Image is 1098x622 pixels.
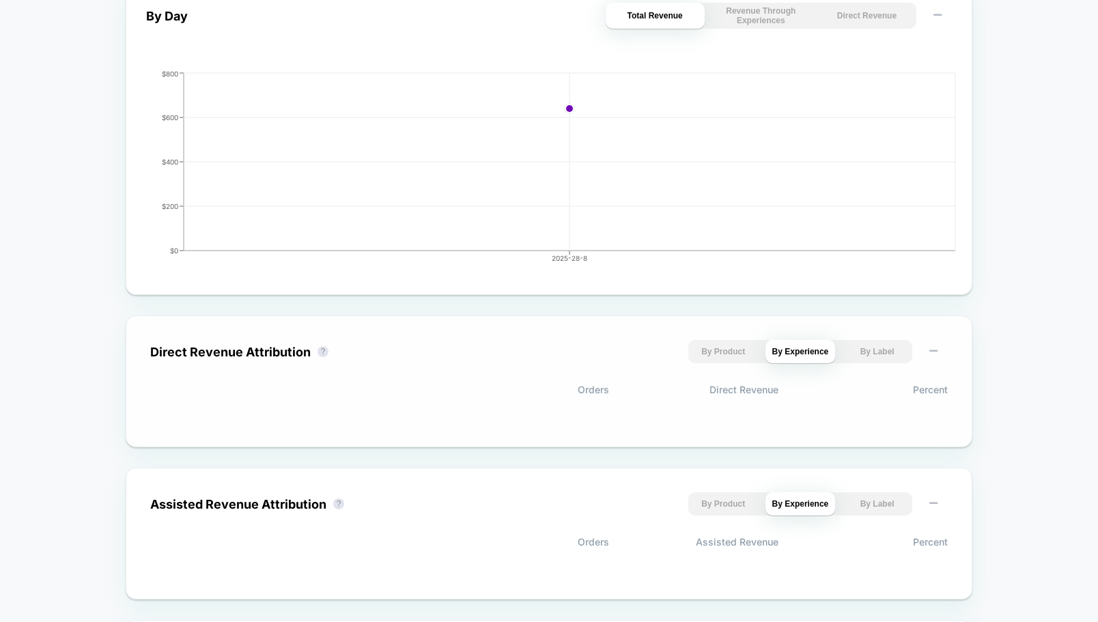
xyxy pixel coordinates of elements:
button: By Label [842,340,912,363]
button: By Label [842,492,912,515]
button: Revenue Through Experiences [712,3,811,29]
button: ? [318,346,328,357]
div: Direct Revenue Attribution [150,345,311,359]
tspan: $800 [162,70,178,78]
span: Orders [440,384,609,395]
tspan: $200 [162,202,178,210]
span: Direct Revenue [609,384,778,395]
button: Direct Revenue [817,3,916,29]
span: Orders [440,536,609,548]
tspan: $0 [170,246,178,255]
button: By Experience [765,340,836,363]
tspan: $400 [162,158,178,166]
button: ? [333,498,344,509]
span: Percent [778,384,948,395]
div: Assisted Revenue Attribution [150,497,326,511]
button: Total Revenue [606,3,705,29]
div: By Day [146,9,188,23]
tspan: 2025-28-8 [552,254,587,262]
span: Assisted Revenue [609,536,778,548]
span: Percent [778,536,948,548]
tspan: $600 [162,113,178,122]
button: By Product [688,492,759,515]
button: By Product [688,340,759,363]
button: By Experience [765,492,836,515]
